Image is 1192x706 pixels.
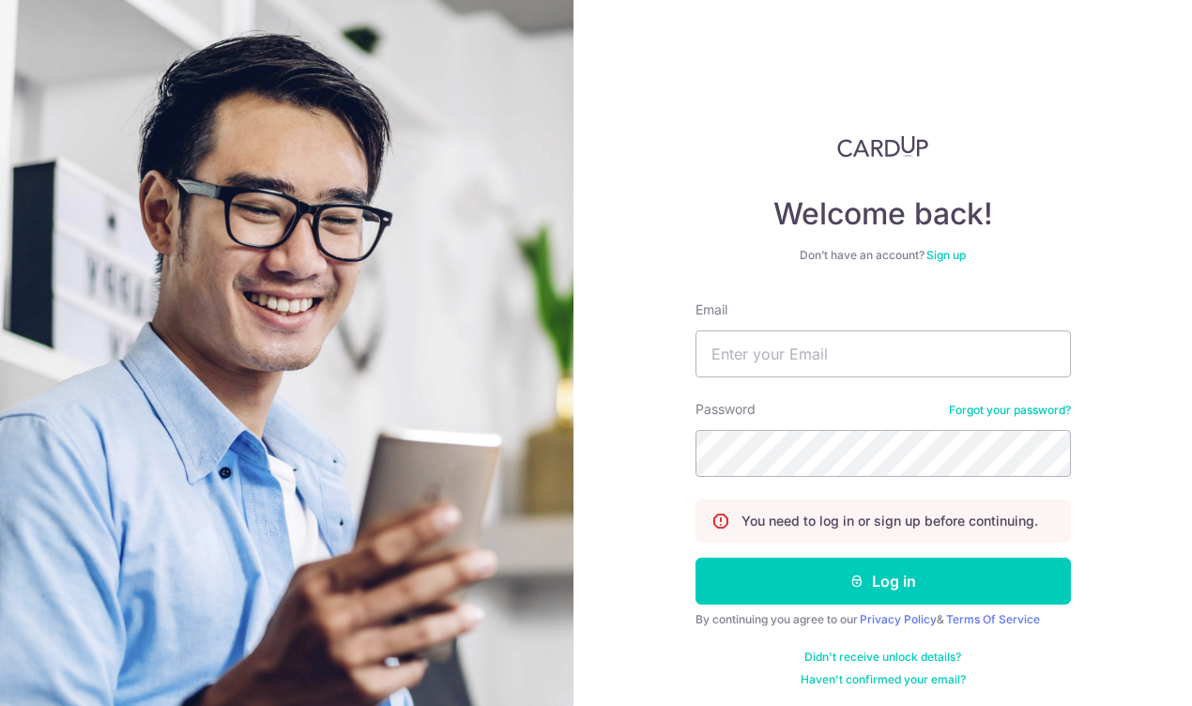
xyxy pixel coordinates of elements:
img: CardUp Logo [837,135,929,158]
a: Privacy Policy [860,612,937,626]
div: By continuing you agree to our & [695,612,1071,627]
div: Don’t have an account? [695,248,1071,263]
a: Terms Of Service [946,612,1040,626]
p: You need to log in or sign up before continuing. [741,512,1038,530]
a: Forgot your password? [949,403,1071,418]
h4: Welcome back! [695,195,1071,233]
label: Email [695,300,727,319]
input: Enter your Email [695,330,1071,377]
a: Sign up [926,248,966,262]
a: Didn't receive unlock details? [804,650,961,665]
label: Password [695,400,756,419]
button: Log in [695,558,1071,605]
a: Haven't confirmed your email? [801,672,966,687]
